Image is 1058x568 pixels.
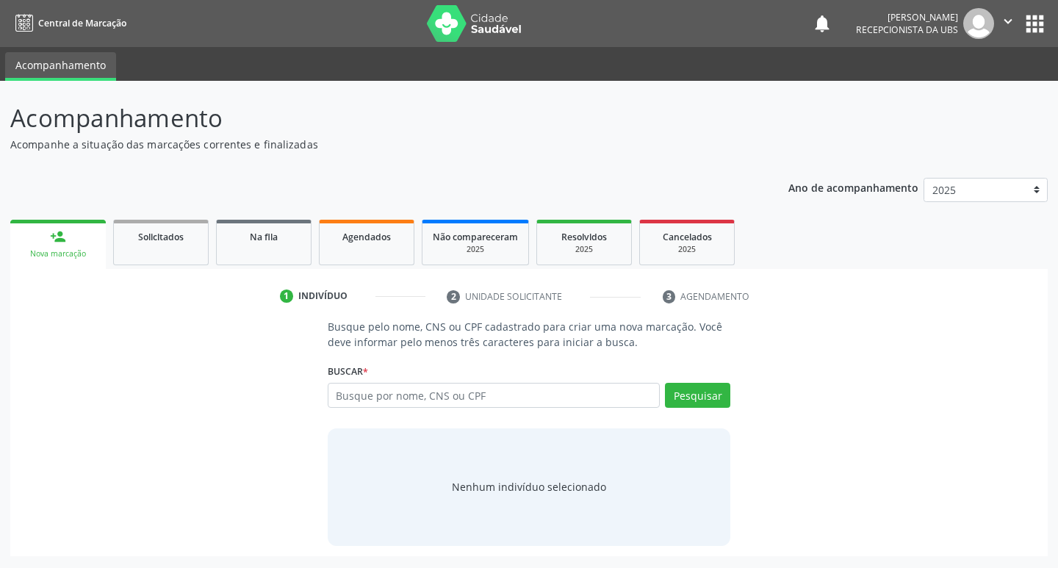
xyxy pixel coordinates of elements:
[328,360,368,383] label: Buscar
[856,11,958,24] div: [PERSON_NAME]
[963,8,994,39] img: img
[650,244,724,255] div: 2025
[663,231,712,243] span: Cancelados
[788,178,918,196] p: Ano de acompanhamento
[280,290,293,303] div: 1
[433,231,518,243] span: Não compareceram
[1022,11,1048,37] button: apps
[21,248,96,259] div: Nova marcação
[452,479,606,495] div: Nenhum indivíduo selecionado
[50,229,66,245] div: person_add
[250,231,278,243] span: Na fila
[994,8,1022,39] button: 
[328,319,731,350] p: Busque pelo nome, CNS ou CPF cadastrado para criar uma nova marcação. Você deve informar pelo men...
[1000,13,1016,29] i: 
[10,11,126,35] a: Central de Marcação
[812,13,832,34] button: notifications
[10,137,736,152] p: Acompanhe a situação das marcações correntes e finalizadas
[561,231,607,243] span: Resolvidos
[856,24,958,36] span: Recepcionista da UBS
[328,383,661,408] input: Busque por nome, CNS ou CPF
[547,244,621,255] div: 2025
[342,231,391,243] span: Agendados
[433,244,518,255] div: 2025
[138,231,184,243] span: Solicitados
[10,100,736,137] p: Acompanhamento
[38,17,126,29] span: Central de Marcação
[665,383,730,408] button: Pesquisar
[5,52,116,81] a: Acompanhamento
[298,290,348,303] div: Indivíduo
